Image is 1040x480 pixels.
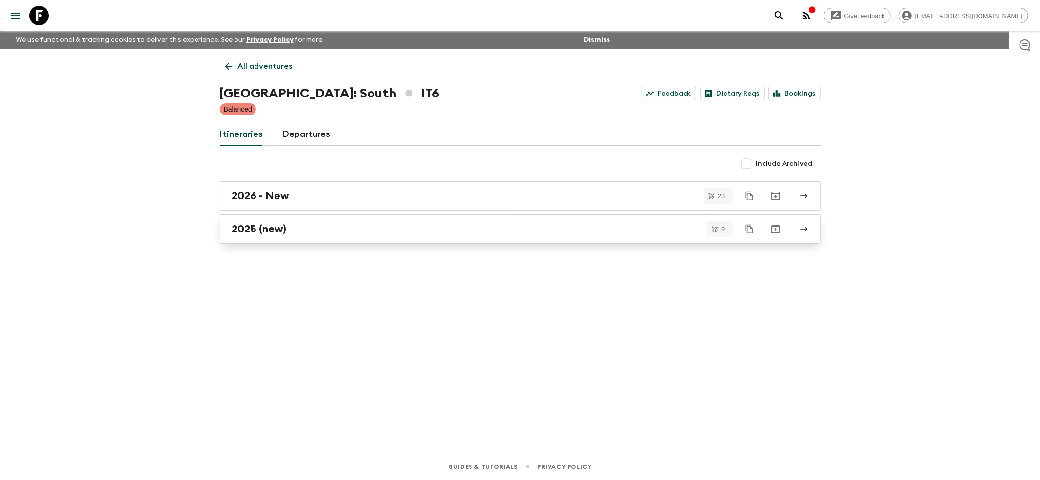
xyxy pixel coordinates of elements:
button: menu [6,6,25,25]
div: [EMAIL_ADDRESS][DOMAIN_NAME] [899,8,1028,23]
h2: 2026 - New [232,190,290,202]
p: Balanced [224,104,252,114]
button: Archive [766,219,785,239]
h1: [GEOGRAPHIC_DATA]: South IT6 [220,84,439,103]
a: Feedback [642,87,696,100]
a: Privacy Policy [537,461,591,472]
button: Dismiss [581,33,612,47]
a: All adventures [220,57,298,76]
span: 9 [715,226,730,232]
p: We use functional & tracking cookies to deliver this experience. See our for more. [12,31,328,49]
a: Departures [283,123,331,146]
p: All adventures [238,60,293,72]
button: Archive [766,186,785,206]
a: 2025 (new) [220,214,821,244]
a: Itineraries [220,123,263,146]
span: 23 [712,193,730,199]
span: Include Archived [756,159,813,169]
a: Give feedback [824,8,891,23]
h2: 2025 (new) [232,223,287,235]
a: Bookings [768,87,821,100]
span: Give feedback [839,12,890,19]
a: Dietary Reqs [700,87,765,100]
button: Duplicate [741,187,758,205]
a: 2026 - New [220,181,821,211]
button: Duplicate [741,220,758,238]
a: Guides & Tutorials [448,461,518,472]
button: search adventures [769,6,789,25]
a: Privacy Policy [246,37,294,43]
span: [EMAIL_ADDRESS][DOMAIN_NAME] [910,12,1028,19]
